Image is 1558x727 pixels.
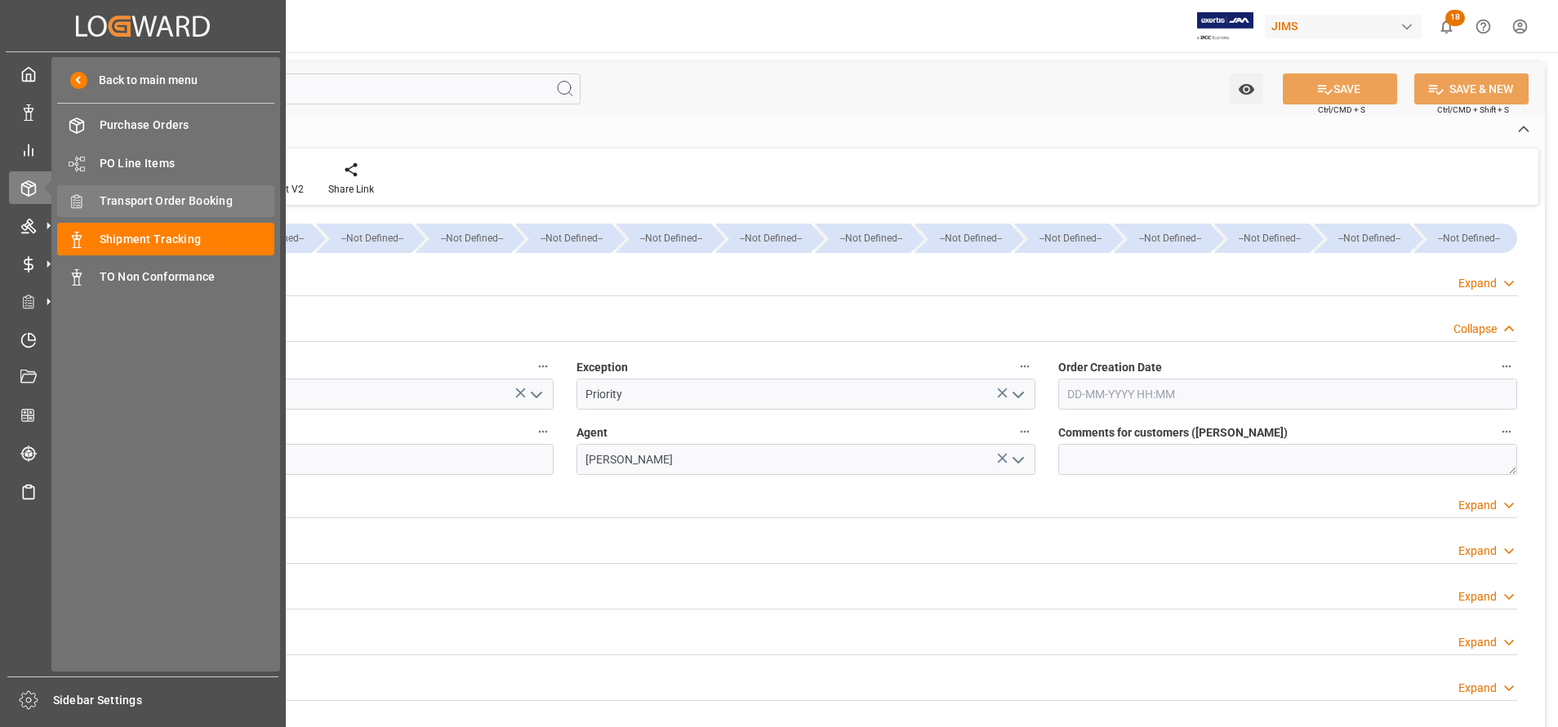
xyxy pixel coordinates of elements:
[100,117,275,134] span: Purchase Orders
[1014,356,1035,377] button: Exception
[576,359,628,376] span: Exception
[1314,224,1409,253] div: --Not Defined--
[75,73,581,104] input: Search Fields
[95,379,554,410] input: Type to search/select
[1058,359,1162,376] span: Order Creation Date
[576,424,608,441] span: Agent
[1014,224,1110,253] div: --Not Defined--
[1318,104,1365,116] span: Ctrl/CMD + S
[616,224,711,253] div: --Not Defined--
[1283,73,1397,104] button: SAVE
[1004,447,1029,472] button: open menu
[216,224,312,253] div: --Not Defined--
[1058,379,1517,410] input: DD-MM-YYYY HH:MM
[57,185,274,217] a: Transport Order Booking
[532,421,554,442] button: Old Jam Reference Number
[1458,680,1497,697] div: Expand
[1214,224,1310,253] div: --Not Defined--
[1197,12,1253,41] img: Exertis%20JAM%20-%20Email%20Logo.jpg_1722504956.jpg
[1130,224,1209,253] div: --Not Defined--
[1230,73,1263,104] button: open menu
[9,323,277,355] a: Timeslot Management V2
[316,224,412,253] div: --Not Defined--
[576,379,1035,410] input: Type to search/select
[532,224,611,253] div: --Not Defined--
[9,475,277,507] a: Sailing Schedules
[1458,275,1497,292] div: Expand
[57,147,274,179] a: PO Line Items
[1114,224,1209,253] div: --Not Defined--
[1231,224,1310,253] div: --Not Defined--
[332,224,412,253] div: --Not Defined--
[53,692,279,709] span: Sidebar Settings
[9,399,277,431] a: CO2 Calculator
[1465,8,1502,45] button: Help Center
[1445,10,1465,26] span: 18
[632,224,711,253] div: --Not Defined--
[1437,104,1509,116] span: Ctrl/CMD + Shift + S
[1458,497,1497,514] div: Expand
[100,155,275,172] span: PO Line Items
[1031,224,1110,253] div: --Not Defined--
[9,437,277,469] a: Tracking Shipment
[523,382,547,407] button: open menu
[87,72,198,89] span: Back to main menu
[1496,356,1517,377] button: Order Creation Date
[416,224,511,253] div: --Not Defined--
[100,231,275,248] span: Shipment Tracking
[100,193,275,210] span: Transport Order Booking
[57,109,274,141] a: Purchase Orders
[1265,11,1428,42] button: JIMS
[931,224,1010,253] div: --Not Defined--
[732,224,811,253] div: --Not Defined--
[1496,421,1517,442] button: Comments for customers ([PERSON_NAME])
[57,223,274,255] a: Shipment Tracking
[1414,73,1529,104] button: SAVE & NEW
[1428,8,1465,45] button: show 18 new notifications
[328,182,374,197] div: Share Link
[1058,424,1288,441] span: Comments for customers ([PERSON_NAME])
[1330,224,1409,253] div: --Not Defined--
[57,261,274,293] a: TO Non Conformance
[815,224,910,253] div: --Not Defined--
[1265,15,1422,38] div: JIMS
[1430,224,1509,253] div: --Not Defined--
[9,58,277,90] a: My Cockpit
[1004,382,1029,407] button: open menu
[715,224,811,253] div: --Not Defined--
[1413,224,1517,253] div: --Not Defined--
[1014,421,1035,442] button: Agent
[515,224,611,253] div: --Not Defined--
[1453,321,1497,338] div: Collapse
[831,224,910,253] div: --Not Defined--
[9,134,277,166] a: My Reports
[9,361,277,393] a: Document Management
[532,356,554,377] button: Logward Status
[432,224,511,253] div: --Not Defined--
[100,268,275,286] span: TO Non Conformance
[1458,634,1497,651] div: Expand
[1458,588,1497,605] div: Expand
[1458,543,1497,560] div: Expand
[9,95,277,127] a: Data Management
[915,224,1010,253] div: --Not Defined--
